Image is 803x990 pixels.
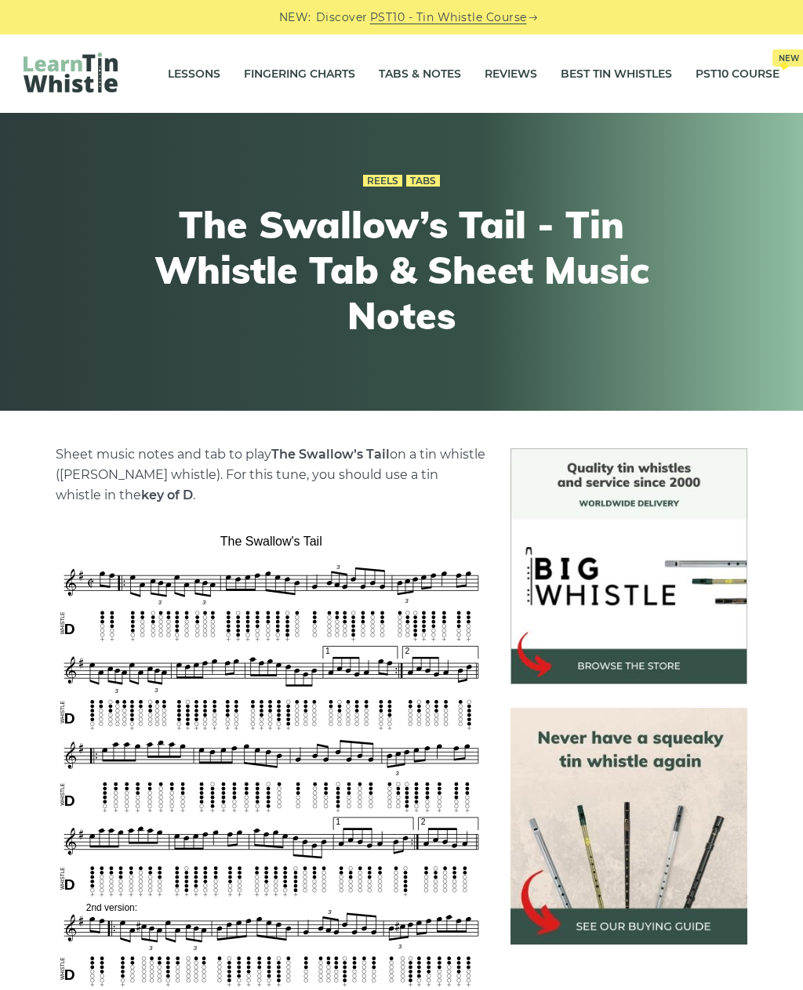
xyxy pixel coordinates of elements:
[56,444,487,506] p: Sheet music notes and tab to play on a tin whistle ([PERSON_NAME] whistle). For this tune, you sh...
[561,54,672,93] a: Best Tin Whistles
[379,54,461,93] a: Tabs & Notes
[113,202,690,338] h1: The Swallow’s Tail - Tin Whistle Tab & Sheet Music Notes
[271,447,390,462] strong: The Swallow’s Tail
[511,448,747,684] img: BigWhistle Tin Whistle Store
[485,54,537,93] a: Reviews
[141,488,193,502] strong: key of D
[511,708,747,944] img: tin whistle buying guide
[244,54,355,93] a: Fingering Charts
[363,175,402,187] a: Reels
[168,54,220,93] a: Lessons
[24,53,118,92] img: LearnTinWhistle.com
[406,175,440,187] a: Tabs
[696,54,779,93] a: PST10 CourseNew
